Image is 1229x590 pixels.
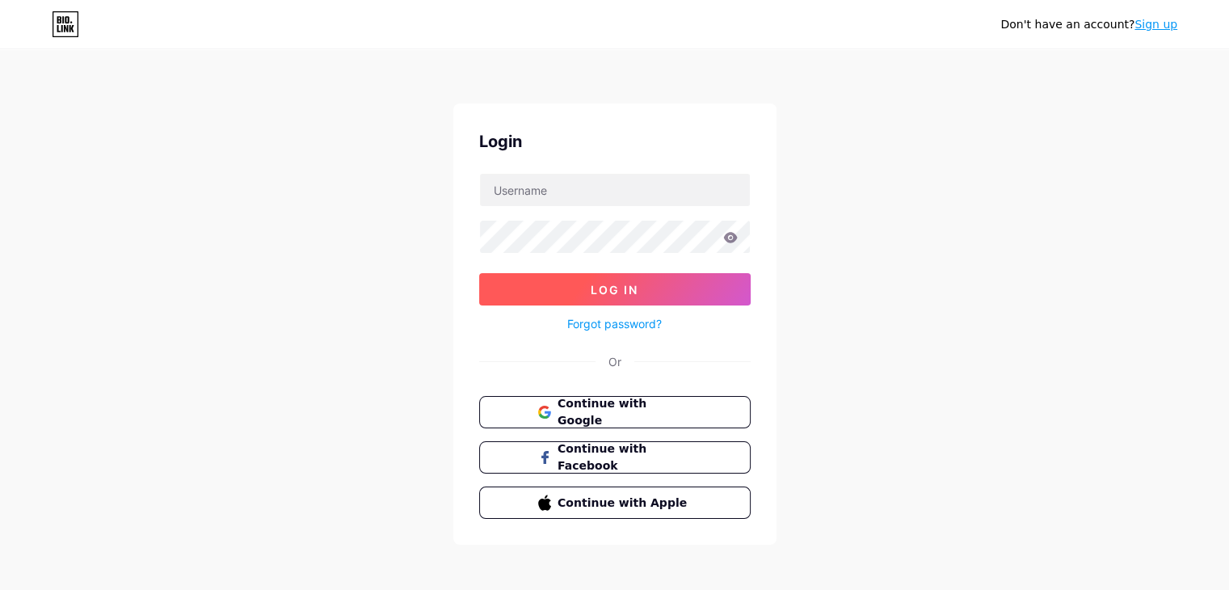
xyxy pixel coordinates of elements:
[479,273,751,306] button: Log In
[480,174,750,206] input: Username
[1134,18,1177,31] a: Sign up
[558,440,691,474] span: Continue with Facebook
[479,487,751,519] button: Continue with Apple
[558,395,691,429] span: Continue with Google
[479,129,751,154] div: Login
[479,441,751,474] button: Continue with Facebook
[567,315,662,332] a: Forgot password?
[591,283,638,297] span: Log In
[479,396,751,428] button: Continue with Google
[558,495,691,512] span: Continue with Apple
[608,353,621,370] div: Or
[1000,16,1177,33] div: Don't have an account?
